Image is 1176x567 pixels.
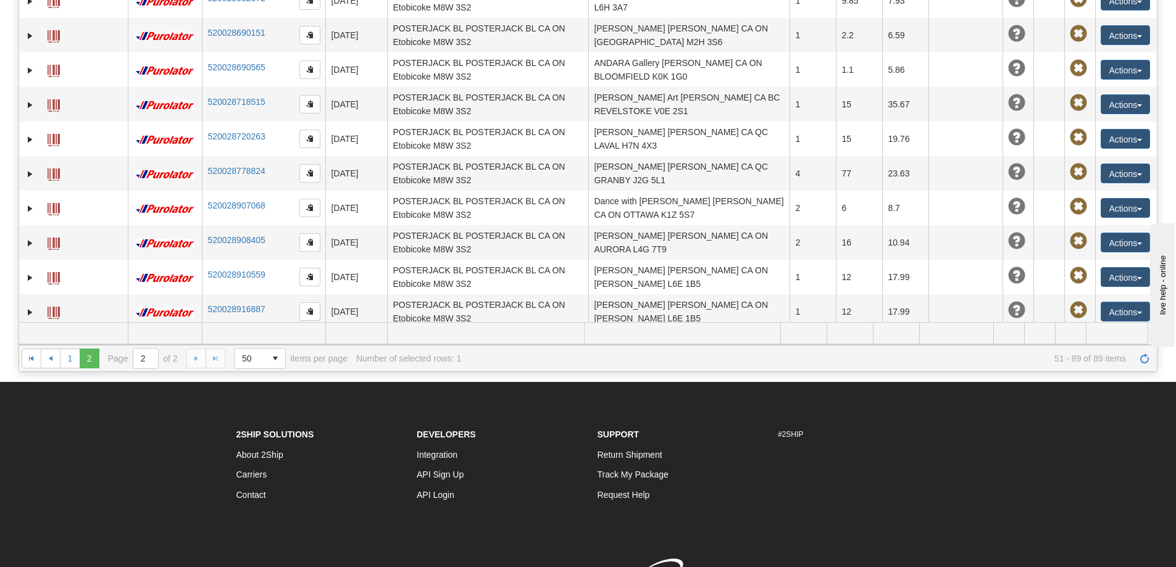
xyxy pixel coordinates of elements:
[417,450,457,460] a: Integration
[207,235,265,245] a: 520028908405
[790,191,836,225] td: 2
[387,191,588,225] td: POSTERJACK BL POSTERJACK BL CA ON Etobicoke M8W 3S2
[417,429,476,439] strong: Developers
[417,490,454,500] a: API Login
[133,239,196,248] img: 11 - Purolator
[133,170,196,179] img: 11 - Purolator
[48,267,60,286] a: Label
[1008,129,1025,146] span: Unknown
[133,308,196,317] img: 11 - Purolator
[1101,163,1150,183] button: Actions
[598,490,650,500] a: Request Help
[325,294,387,329] td: [DATE]
[236,490,266,500] a: Contact
[325,191,387,225] td: [DATE]
[24,202,36,215] a: Expand
[207,97,265,107] a: 520028718515
[588,156,790,191] td: [PERSON_NAME] [PERSON_NAME] CA QC GRANBY J2G 5L1
[1101,60,1150,80] button: Actions
[1070,163,1087,181] span: Pickup Not Assigned
[387,18,588,52] td: POSTERJACK BL POSTERJACK BL CA ON Etobicoke M8W 3S2
[207,131,265,141] a: 520028720263
[24,64,36,77] a: Expand
[1101,129,1150,149] button: Actions
[24,99,36,111] a: Expand
[598,450,662,460] a: Return Shipment
[387,87,588,122] td: POSTERJACK BL POSTERJACK BL CA ON Etobicoke M8W 3S2
[882,52,928,87] td: 5.86
[1101,25,1150,45] button: Actions
[836,260,882,294] td: 12
[133,66,196,75] img: 11 - Purolator
[48,301,60,321] a: Label
[836,122,882,156] td: 15
[1070,94,1087,112] span: Pickup Not Assigned
[41,349,60,368] a: Go to the previous page
[207,166,265,176] a: 520028778824
[133,135,196,144] img: 11 - Purolator
[598,470,669,479] a: Track My Package
[1008,233,1025,250] span: Unknown
[790,260,836,294] td: 1
[387,52,588,87] td: POSTERJACK BL POSTERJACK BL CA ON Etobicoke M8W 3S2
[108,348,178,369] span: Page of 2
[1008,163,1025,181] span: Unknown
[236,450,283,460] a: About 2Ship
[882,156,928,191] td: 23.63
[133,101,196,110] img: 11 - Purolator
[1070,129,1087,146] span: Pickup Not Assigned
[790,52,836,87] td: 1
[234,348,286,369] span: Page sizes drop down
[1008,25,1025,43] span: Unknown
[882,191,928,225] td: 8.7
[1008,60,1025,77] span: Unknown
[325,87,387,122] td: [DATE]
[48,59,60,79] a: Label
[299,130,320,148] button: Copy to clipboard
[133,31,196,41] img: 11 - Purolator
[882,225,928,260] td: 10.94
[24,271,36,284] a: Expand
[588,18,790,52] td: [PERSON_NAME] [PERSON_NAME] CA ON [GEOGRAPHIC_DATA] M2H 3S6
[22,349,41,368] a: Go to the first page
[836,294,882,329] td: 12
[1070,60,1087,77] span: Pickup Not Assigned
[24,133,36,146] a: Expand
[207,304,265,314] a: 520028916887
[242,352,258,365] span: 50
[325,156,387,191] td: [DATE]
[9,10,114,20] div: live help - online
[24,30,36,42] a: Expand
[1101,302,1150,321] button: Actions
[790,18,836,52] td: 1
[836,225,882,260] td: 16
[588,191,790,225] td: Dance with [PERSON_NAME] [PERSON_NAME] CA ON OTTAWA K1Z 5S7
[80,349,99,368] span: Page 2
[882,294,928,329] td: 17.99
[48,25,60,44] a: Label
[470,354,1125,363] span: 51 - 89 of 89 items
[207,62,265,72] a: 520028690565
[207,201,265,210] a: 520028907068
[387,122,588,156] td: POSTERJACK BL POSTERJACK BL CA ON Etobicoke M8W 3S2
[588,260,790,294] td: [PERSON_NAME] [PERSON_NAME] CA ON [PERSON_NAME] L6E 1B5
[133,204,196,213] img: 11 - Purolator
[836,156,882,191] td: 77
[1008,198,1025,215] span: Unknown
[325,52,387,87] td: [DATE]
[1008,302,1025,319] span: Unknown
[1008,94,1025,112] span: Unknown
[1070,233,1087,250] span: Pickup Not Assigned
[387,156,588,191] td: POSTERJACK BL POSTERJACK BL CA ON Etobicoke M8W 3S2
[790,122,836,156] td: 1
[299,302,320,321] button: Copy to clipboard
[1101,94,1150,114] button: Actions
[299,164,320,183] button: Copy to clipboard
[48,163,60,183] a: Label
[1008,267,1025,284] span: Unknown
[387,260,588,294] td: POSTERJACK BL POSTERJACK BL CA ON Etobicoke M8W 3S2
[234,348,348,369] span: items per page
[24,237,36,249] a: Expand
[299,268,320,286] button: Copy to clipboard
[588,122,790,156] td: [PERSON_NAME] [PERSON_NAME] CA QC LAVAL H7N 4X3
